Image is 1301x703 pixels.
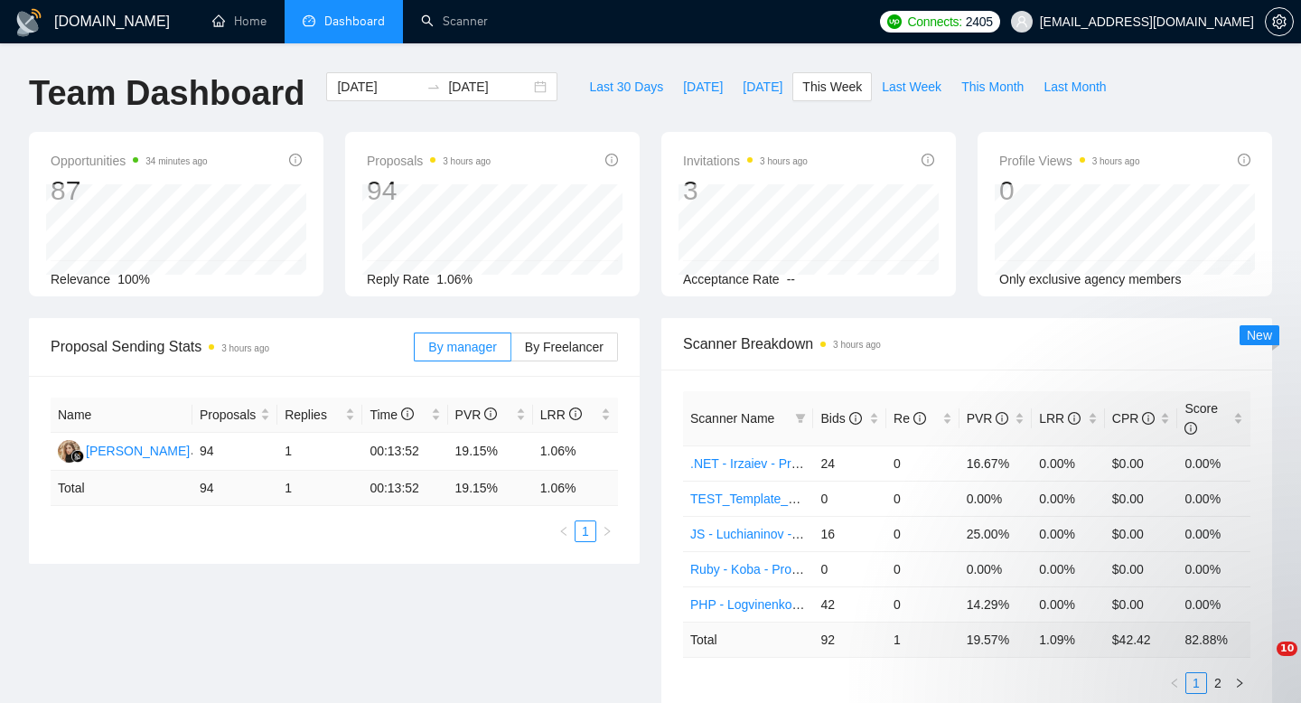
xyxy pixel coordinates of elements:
[1265,7,1294,36] button: setting
[426,80,441,94] span: swap-right
[922,154,934,166] span: info-circle
[428,340,496,354] span: By manager
[673,72,733,101] button: [DATE]
[558,526,569,537] span: left
[1277,642,1297,656] span: 10
[145,156,207,166] time: 34 minutes ago
[1034,72,1116,101] button: Last Month
[533,433,618,471] td: 1.06%
[833,340,881,350] time: 3 hours ago
[553,520,575,542] li: Previous Page
[58,443,190,457] a: KY[PERSON_NAME]
[813,516,886,551] td: 16
[367,150,491,172] span: Proposals
[1032,516,1105,551] td: 0.00%
[690,492,856,506] a: TEST_Template_via Gigradar
[849,412,862,425] span: info-circle
[886,586,959,622] td: 0
[289,154,302,166] span: info-circle
[575,520,596,542] li: 1
[277,398,362,433] th: Replies
[1105,445,1178,481] td: $0.00
[596,520,618,542] li: Next Page
[813,445,886,481] td: 24
[683,173,808,208] div: 3
[362,471,447,506] td: 00:13:52
[959,481,1033,516] td: 0.00%
[792,72,872,101] button: This Week
[367,272,429,286] span: Reply Rate
[1177,481,1250,516] td: 0.00%
[1229,672,1250,694] button: right
[999,150,1140,172] span: Profile Views
[1184,401,1218,436] span: Score
[277,471,362,506] td: 1
[961,77,1024,97] span: This Month
[553,520,575,542] button: left
[51,398,192,433] th: Name
[337,77,419,97] input: Start date
[1112,411,1155,426] span: CPR
[1184,422,1197,435] span: info-circle
[448,77,530,97] input: End date
[813,586,886,622] td: 42
[1169,678,1180,689] span: left
[1238,154,1250,166] span: info-circle
[569,408,582,420] span: info-circle
[200,405,257,425] span: Proposals
[886,445,959,481] td: 0
[872,72,951,101] button: Last Week
[51,272,110,286] span: Relevance
[51,471,192,506] td: Total
[886,622,959,657] td: 1
[401,408,414,420] span: info-circle
[1177,516,1250,551] td: 0.00%
[576,521,595,541] a: 1
[1105,516,1178,551] td: $0.00
[882,77,941,97] span: Last Week
[820,411,861,426] span: Bids
[1229,672,1250,694] li: Next Page
[996,412,1008,425] span: info-circle
[484,408,497,420] span: info-circle
[743,77,782,97] span: [DATE]
[303,14,315,27] span: dashboard
[959,516,1033,551] td: 25.00%
[1177,445,1250,481] td: 0.00%
[999,272,1182,286] span: Only exclusive agency members
[58,440,80,463] img: KY
[787,272,795,286] span: --
[51,335,414,358] span: Proposal Sending Stats
[455,408,498,422] span: PVR
[602,526,613,537] span: right
[1247,328,1272,342] span: New
[959,445,1033,481] td: 16.67%
[1032,481,1105,516] td: 0.00%
[907,12,961,32] span: Connects:
[533,471,618,506] td: 1.06 %
[795,413,806,424] span: filter
[1044,77,1106,97] span: Last Month
[212,14,267,29] a: homeHome
[813,622,886,657] td: 92
[525,340,604,354] span: By Freelancer
[448,433,533,471] td: 19.15%
[1032,445,1105,481] td: 0.00%
[999,173,1140,208] div: 0
[690,562,811,576] a: Ruby - Koba - Project
[1266,14,1293,29] span: setting
[813,551,886,586] td: 0
[1186,673,1206,693] a: 1
[324,14,385,29] span: Dashboard
[951,72,1034,101] button: This Month
[966,12,993,32] span: 2405
[791,405,810,432] span: filter
[1068,412,1081,425] span: info-circle
[579,72,673,101] button: Last 30 Days
[605,154,618,166] span: info-circle
[683,150,808,172] span: Invitations
[733,72,792,101] button: [DATE]
[683,77,723,97] span: [DATE]
[683,272,780,286] span: Acceptance Rate
[71,450,84,463] img: gigradar-bm.png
